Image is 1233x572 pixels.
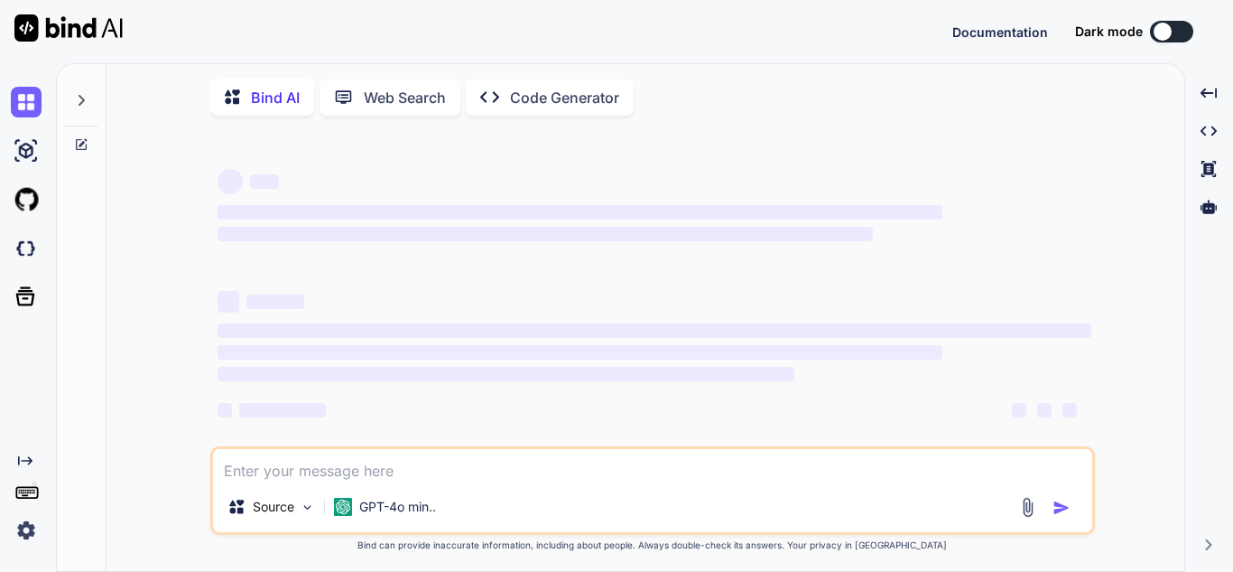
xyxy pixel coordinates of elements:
[1012,403,1026,417] span: ‌
[359,498,436,516] p: GPT-4o min..
[250,174,279,189] span: ‌
[218,367,794,381] span: ‌
[1052,499,1071,517] img: icon
[510,87,619,108] p: Code Generator
[1037,403,1052,417] span: ‌
[1062,403,1077,417] span: ‌
[218,291,239,313] span: ‌
[239,403,326,417] span: ‌
[210,539,1095,552] p: Bind can provide inaccurate information, including about people. Always double-check its answers....
[218,169,243,194] span: ‌
[11,233,42,264] img: darkCloudIdeIcon
[218,324,1091,338] span: ‌
[364,87,446,108] p: Web Search
[253,498,294,516] p: Source
[11,515,42,546] img: settings
[218,205,942,220] span: ‌
[1017,497,1038,518] img: attachment
[300,500,315,515] img: Pick Models
[218,403,232,417] span: ‌
[11,184,42,215] img: githubLight
[334,498,352,516] img: GPT-4o mini
[218,345,942,360] span: ‌
[218,227,873,241] span: ‌
[11,136,42,166] img: ai-studio
[14,14,123,42] img: Bind AI
[952,23,1048,42] button: Documentation
[11,87,42,117] img: chat
[251,87,300,108] p: Bind AI
[952,24,1048,40] span: Documentation
[1075,23,1143,41] span: Dark mode
[246,295,304,309] span: ‌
